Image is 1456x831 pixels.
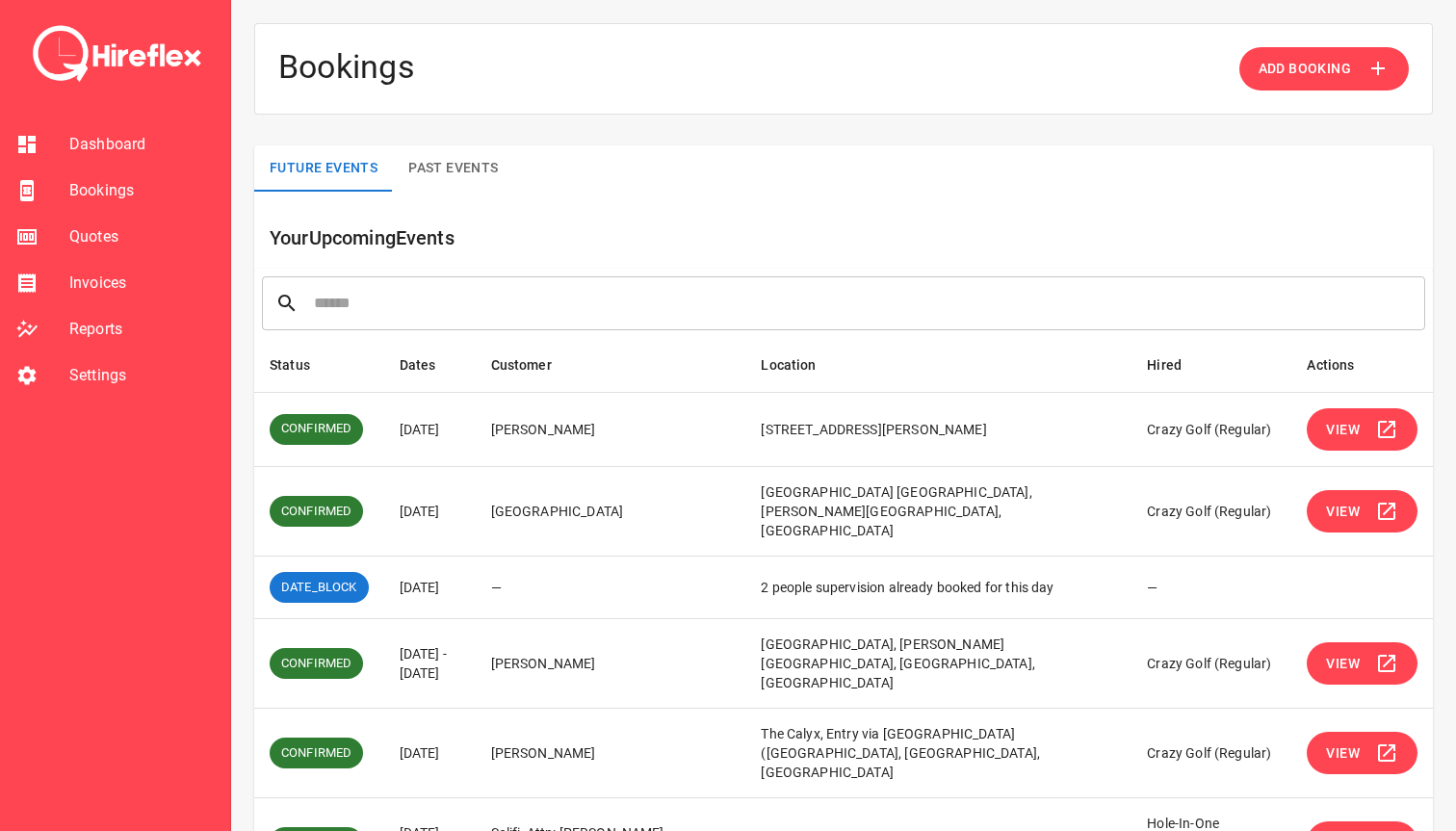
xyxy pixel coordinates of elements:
td: [DATE] [384,392,476,467]
th: Dates [384,338,476,393]
span: View [1326,652,1360,676]
td: Crazy Golf (Regular) [1131,619,1291,709]
th: Hired [1131,338,1291,393]
span: CONFIRMED [270,420,363,438]
td: [GEOGRAPHIC_DATA] [GEOGRAPHIC_DATA], [PERSON_NAME][GEOGRAPHIC_DATA], [GEOGRAPHIC_DATA] [745,467,1131,557]
th: Customer [476,338,746,393]
span: CONFIRMED [270,503,363,521]
span: Bookings [69,179,215,202]
span: Settings [69,364,215,387]
td: Crazy Golf (Regular) [1131,709,1291,798]
td: [GEOGRAPHIC_DATA] [476,467,746,557]
span: View [1326,418,1360,442]
td: [PERSON_NAME] [476,392,746,467]
th: Status [254,338,384,393]
span: CONFIRMED [270,744,363,763]
td: 2 people supervision already booked for this day [745,557,1131,619]
span: View [1326,741,1360,766]
td: [PERSON_NAME] [476,709,746,798]
span: Invoices [69,272,215,295]
td: [GEOGRAPHIC_DATA], [PERSON_NAME][GEOGRAPHIC_DATA], [GEOGRAPHIC_DATA], [GEOGRAPHIC_DATA] [745,619,1131,709]
span: Dashboard [69,133,215,156]
span: Reports [69,318,215,341]
td: [PERSON_NAME] [476,619,746,709]
td: The Calyx, Entry via [GEOGRAPHIC_DATA] ([GEOGRAPHIC_DATA], [GEOGRAPHIC_DATA], [GEOGRAPHIC_DATA] [745,709,1131,798]
th: Location [745,338,1131,393]
span: CONFIRMED [270,655,363,673]
button: Past Events [393,145,513,192]
td: [STREET_ADDRESS][PERSON_NAME] [745,392,1131,467]
span: Add Booking [1259,57,1351,81]
td: Crazy Golf (Regular) [1131,392,1291,467]
td: — [476,557,746,619]
th: Actions [1291,338,1433,393]
span: Quotes [69,225,215,248]
td: [DATE] - [DATE] [384,619,476,709]
td: [DATE] [384,709,476,798]
td: Crazy Golf (Regular) [1131,467,1291,557]
h6: Your Upcoming Events [270,222,1433,253]
td: [DATE] [384,467,476,557]
h4: Bookings [278,47,415,91]
td: — [1131,557,1291,619]
td: [DATE] [384,557,476,619]
span: DATE_BLOCK [270,579,369,597]
span: View [1326,500,1360,524]
button: Future Events [254,145,393,192]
